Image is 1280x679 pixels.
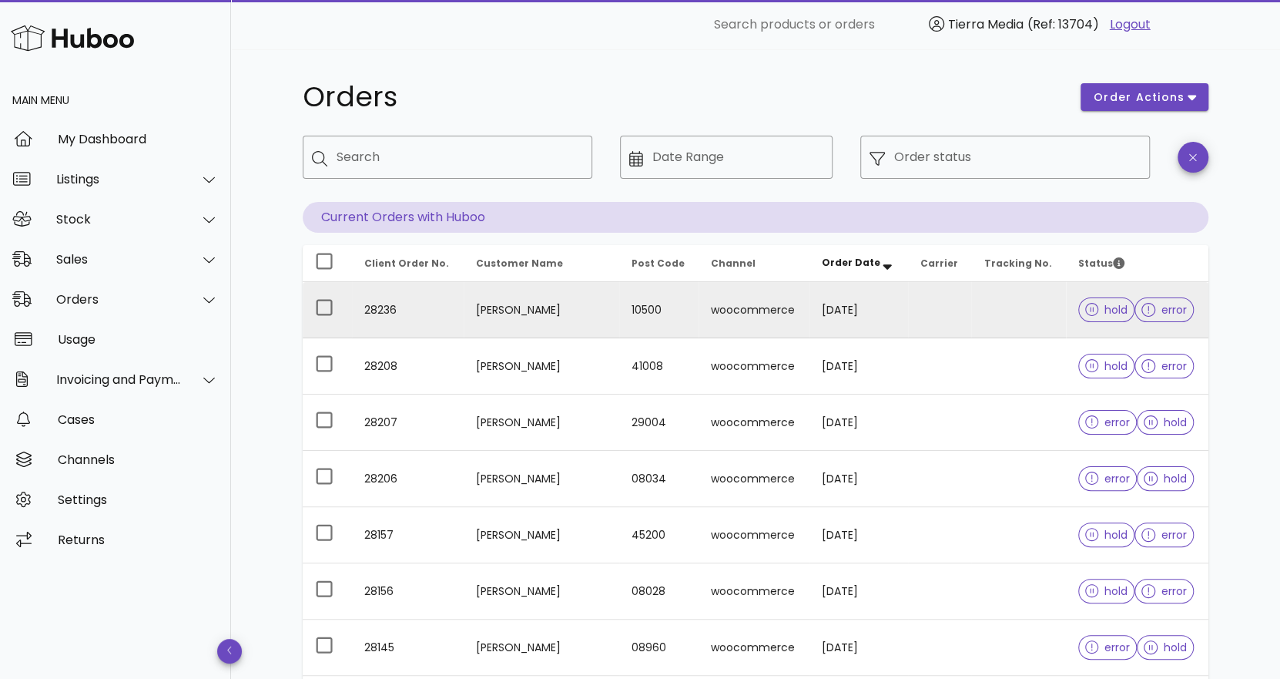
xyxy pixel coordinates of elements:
[619,563,699,620] td: 08028
[809,507,908,563] td: [DATE]
[58,533,219,547] div: Returns
[58,132,219,146] div: My Dashboard
[971,245,1065,282] th: Tracking No.
[619,282,699,338] td: 10500
[58,452,219,467] div: Channels
[809,563,908,620] td: [DATE]
[58,332,219,347] div: Usage
[632,257,685,270] span: Post Code
[1085,529,1128,540] span: hold
[464,245,620,282] th: Customer Name
[1085,417,1131,428] span: error
[1144,473,1187,484] span: hold
[699,620,809,676] td: woocommerce
[58,412,219,427] div: Cases
[464,620,620,676] td: [PERSON_NAME]
[1085,361,1128,371] span: hold
[464,338,620,395] td: [PERSON_NAME]
[809,620,908,676] td: [DATE]
[56,292,182,307] div: Orders
[1085,473,1131,484] span: error
[1085,586,1128,597] span: hold
[711,257,756,270] span: Channel
[809,282,908,338] td: [DATE]
[1066,245,1208,282] th: Status
[1078,257,1124,270] span: Status
[699,395,809,451] td: woocommerce
[619,338,699,395] td: 41008
[352,245,464,282] th: Client Order No.
[699,245,809,282] th: Channel
[1141,586,1187,597] span: error
[619,245,699,282] th: Post Code
[464,282,620,338] td: [PERSON_NAME]
[619,620,699,676] td: 08960
[983,257,1051,270] span: Tracking No.
[699,563,809,620] td: woocommerce
[1027,15,1099,33] span: (Ref: 13704)
[464,563,620,620] td: [PERSON_NAME]
[1085,304,1128,315] span: hold
[303,83,1062,111] h1: Orders
[908,245,971,282] th: Carrier
[619,507,699,563] td: 45200
[303,202,1208,233] p: Current Orders with Huboo
[1085,642,1131,653] span: error
[1110,15,1151,34] a: Logout
[364,257,449,270] span: Client Order No.
[1144,417,1187,428] span: hold
[809,395,908,451] td: [DATE]
[920,257,958,270] span: Carrier
[476,257,563,270] span: Customer Name
[1081,83,1208,111] button: order actions
[56,212,182,227] div: Stock
[11,22,134,55] img: Huboo Logo
[699,282,809,338] td: woocommerce
[699,338,809,395] td: woocommerce
[809,245,908,282] th: Order Date: Sorted descending. Activate to remove sorting.
[1141,304,1187,315] span: error
[1141,529,1187,540] span: error
[948,15,1024,33] span: Tierra Media
[352,451,464,507] td: 28206
[464,451,620,507] td: [PERSON_NAME]
[1141,361,1187,371] span: error
[352,282,464,338] td: 28236
[352,338,464,395] td: 28208
[56,172,182,187] div: Listings
[699,451,809,507] td: woocommerce
[56,252,182,267] div: Sales
[1144,642,1187,653] span: hold
[56,372,182,387] div: Invoicing and Payments
[809,338,908,395] td: [DATE]
[1093,89,1185,106] span: order actions
[619,395,699,451] td: 29004
[464,395,620,451] td: [PERSON_NAME]
[699,507,809,563] td: woocommerce
[352,395,464,451] td: 28207
[58,492,219,507] div: Settings
[464,507,620,563] td: [PERSON_NAME]
[809,451,908,507] td: [DATE]
[822,256,880,269] span: Order Date
[352,620,464,676] td: 28145
[619,451,699,507] td: 08034
[352,507,464,563] td: 28157
[352,563,464,620] td: 28156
